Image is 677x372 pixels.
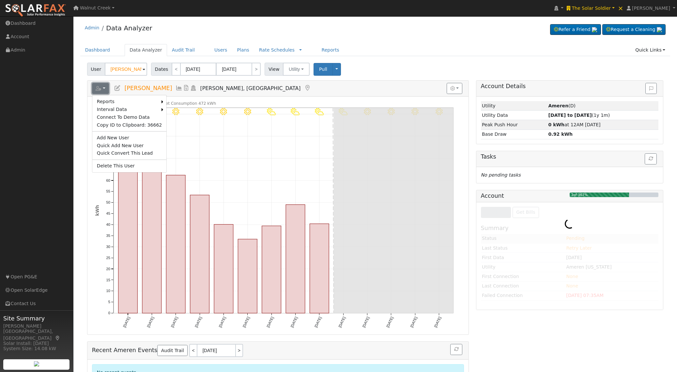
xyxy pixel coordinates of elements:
[220,108,227,115] i: 8/23 - Clear
[568,103,576,108] span: Deck
[548,113,610,118] span: (1y 1m)
[92,149,167,157] a: Quick Convert This Lead
[314,63,333,76] button: Pull
[190,85,197,91] a: Login As (last 08/29/2025 7:34:35 AM)
[315,108,324,115] i: 8/27 - PartlyCloudy
[262,226,281,314] rect: onclick=""
[108,300,110,304] text: 5
[125,44,167,56] a: Data Analyzer
[106,212,110,216] text: 45
[283,63,310,76] button: Utility
[80,5,111,10] span: Walnut Creek
[548,122,565,127] strong: 0 kWh
[481,193,504,199] h5: Account
[214,225,233,313] rect: onclick=""
[105,63,147,76] input: Select a User
[34,361,39,366] img: retrieve
[106,245,110,249] text: 30
[632,6,670,11] span: [PERSON_NAME]
[80,44,115,56] a: Dashboard
[92,134,167,142] a: Add New User
[236,344,243,357] a: >
[200,85,301,91] span: [PERSON_NAME], [GEOGRAPHIC_DATA]
[645,83,657,94] button: Issue History
[190,195,209,313] rect: onclick=""
[550,24,601,35] a: Refer a Friend
[151,63,172,76] span: Dates
[286,205,305,313] rect: onclick=""
[362,316,370,328] text: [DATE]
[481,111,547,120] td: Utility Data
[196,108,203,115] i: 8/22 - Clear
[92,344,464,357] h5: Recent Ameren Events
[3,323,70,330] div: [PERSON_NAME]
[242,316,251,328] text: [DATE]
[338,316,346,328] text: [DATE]
[259,47,295,53] a: Rate Schedules
[92,113,167,121] a: Connect To Demo Data
[183,85,190,91] a: Bills
[265,63,283,76] span: View
[481,101,547,111] td: Utility
[547,120,658,130] td: at 12AM [DATE]
[316,44,344,56] a: Reports
[630,44,670,56] a: Quick Links
[92,121,167,129] a: Copy ID to Clipboard: 36662
[108,311,110,315] text: 0
[657,27,662,32] img: retrieve
[194,316,203,328] text: [DATE]
[232,44,254,56] a: Plans
[481,172,521,178] i: No pending tasks
[3,345,70,352] div: System Size: 14.08 kW
[209,44,232,56] a: Users
[481,153,659,160] h5: Tasks
[592,27,597,32] img: retrieve
[314,316,322,328] text: [DATE]
[189,344,196,357] a: <
[55,335,61,341] a: Map
[167,44,200,56] a: Audit Trail
[645,153,657,164] button: Refresh
[122,316,131,328] text: [DATE]
[106,256,110,260] text: 25
[571,193,588,198] div: 2 67%
[572,6,611,11] span: The Solar Soldier
[118,127,137,314] rect: onclick=""
[172,108,179,115] i: 8/21 - Clear
[106,178,110,182] text: 60
[176,85,183,91] a: Multi-Series Graph
[304,85,311,91] a: Map
[434,316,442,328] text: [DATE]
[238,239,257,313] rect: onclick=""
[85,25,100,30] a: Admin
[602,24,666,35] a: Request a Cleaning
[3,314,70,323] span: Site Summary
[618,4,623,12] span: ×
[142,160,162,313] rect: onclick=""
[114,85,121,91] a: Edit User (36309)
[92,105,162,113] a: Interval Data
[92,162,167,170] a: Delete This User
[95,205,100,216] text: kWh
[106,190,110,194] text: 55
[267,108,276,115] i: 8/25 - PartlyCloudy
[450,344,462,355] button: Refresh
[481,120,547,130] td: Peak Push Hour
[266,316,274,328] text: [DATE]
[106,278,110,282] text: 15
[106,267,110,271] text: 20
[92,98,162,105] a: Reports
[106,223,110,226] text: 40
[218,316,226,328] text: [DATE]
[548,113,592,118] strong: [DATE] to [DATE]
[106,234,110,238] text: 35
[386,316,394,328] text: [DATE]
[252,63,261,76] a: >
[409,316,418,328] text: [DATE]
[163,101,216,106] text: Net Consumption 472 kWh
[548,132,573,137] strong: 0.92 kWh
[146,316,155,328] text: [DATE]
[3,328,70,342] div: [GEOGRAPHIC_DATA], [GEOGRAPHIC_DATA]
[291,108,300,115] i: 8/26 - PartlyCloudy
[481,130,547,139] td: Base Draw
